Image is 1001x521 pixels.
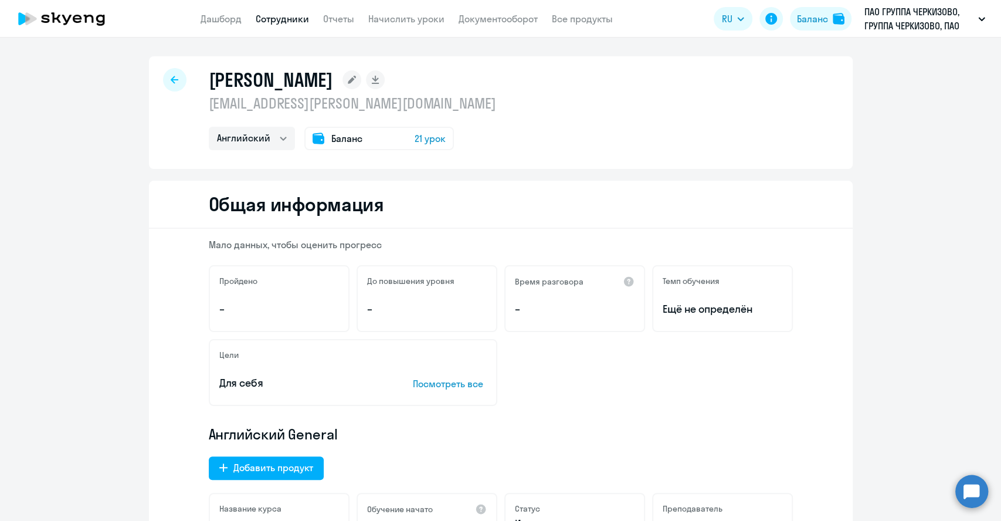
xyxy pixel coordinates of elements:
div: Добавить продукт [233,461,313,475]
h5: Название курса [219,503,281,514]
h1: [PERSON_NAME] [209,68,333,92]
span: Баланс [331,131,362,146]
h2: Общая информация [209,192,384,216]
img: balance [833,13,844,25]
button: Добавить продукт [209,456,324,480]
a: Все продукты [552,13,613,25]
a: Сотрудники [256,13,309,25]
a: Начислить уроки [368,13,444,25]
h5: Преподаватель [663,503,722,514]
span: Английский General [209,425,338,444]
p: – [515,302,634,317]
p: – [367,302,487,317]
h5: Время разговора [515,276,583,287]
button: ПАО ГРУППА ЧЕРКИЗОВО, ГРУППА ЧЕРКИЗОВО, ПАО [859,5,991,33]
h5: Пройдено [219,276,257,286]
span: Ещё не определён [663,302,782,317]
h5: Цели [219,350,239,360]
h5: Статус [515,503,540,514]
h5: Темп обучения [663,276,720,286]
p: – [219,302,339,317]
p: Мало данных, чтобы оценить прогресс [209,238,793,251]
div: Баланс [797,12,828,26]
a: Документооборот [459,13,538,25]
p: Посмотреть все [413,377,487,391]
h5: До повышения уровня [367,276,454,286]
a: Отчеты [323,13,354,25]
a: Дашборд [201,13,242,25]
p: Для себя [219,375,376,391]
button: Балансbalance [790,7,851,31]
button: RU [714,7,752,31]
span: 21 урок [415,131,446,146]
span: RU [722,12,732,26]
h5: Обучение начато [367,504,433,515]
p: ПАО ГРУППА ЧЕРКИЗОВО, ГРУППА ЧЕРКИЗОВО, ПАО [864,5,973,33]
p: [EMAIL_ADDRESS][PERSON_NAME][DOMAIN_NAME] [209,94,496,113]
